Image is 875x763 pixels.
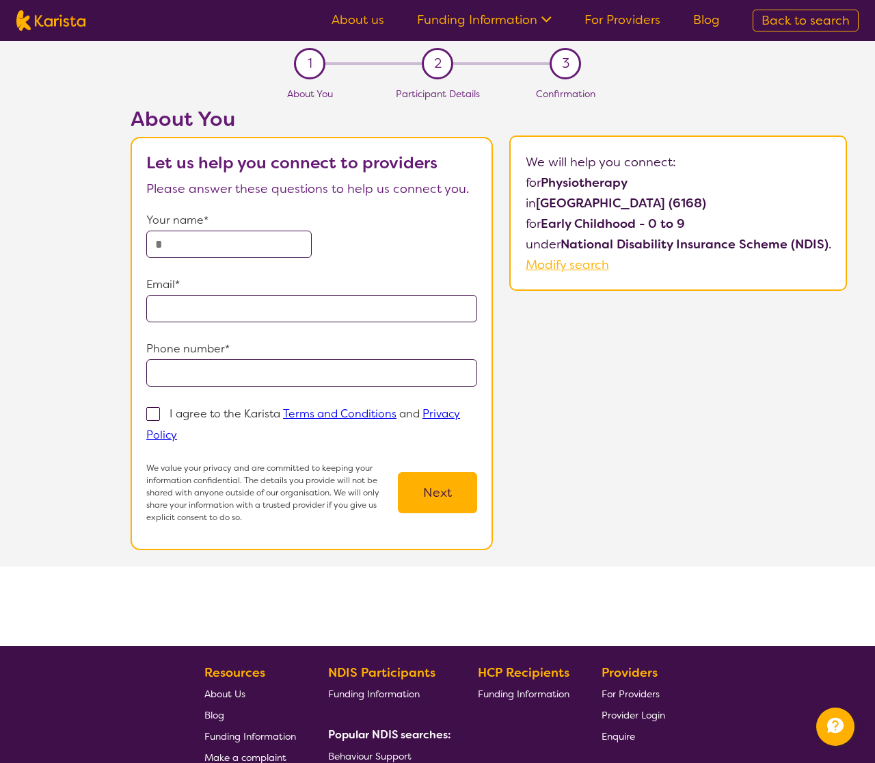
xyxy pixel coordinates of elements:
p: Your name* [146,210,477,231]
p: Phone number* [146,339,477,359]
p: We will help you connect: [526,152,831,172]
b: Let us help you connect to providers [146,152,437,174]
a: Blog [693,12,720,28]
a: For Providers [584,12,660,28]
p: Email* [146,274,477,295]
p: We value your privacy and are committed to keeping your information confidential. The details you... [146,462,398,523]
b: Physiotherapy [541,174,628,191]
p: under . [526,234,831,255]
b: HCP Recipients [478,664,569,681]
span: Confirmation [536,88,595,100]
a: About Us [204,683,296,704]
a: Back to search [753,10,859,31]
p: for [526,214,831,234]
p: I agree to the Karista and [146,406,460,442]
span: Behaviour Support [328,750,412,762]
b: Resources [204,664,265,681]
span: 2 [434,53,442,74]
span: Provider Login [602,709,665,721]
b: Early Childhood - 0 to 9 [541,216,685,232]
a: Provider Login [602,704,665,725]
span: About You [287,88,333,100]
span: Funding Information [204,730,296,742]
span: About Us [204,688,245,700]
a: About us [332,12,384,28]
span: 1 [308,53,312,74]
span: Back to search [762,12,850,29]
a: Terms and Conditions [283,406,396,421]
a: Enquire [602,725,665,747]
a: Funding Information [417,12,552,28]
span: Enquire [602,730,635,742]
b: Providers [602,664,658,681]
button: Next [398,472,477,513]
a: Modify search [526,257,609,273]
span: 3 [562,53,569,74]
button: Channel Menu [816,708,854,746]
b: National Disability Insurance Scheme (NDIS) [561,236,829,253]
a: Funding Information [328,683,446,704]
a: Funding Information [204,725,296,747]
b: NDIS Participants [328,664,435,681]
h2: About You [131,107,493,131]
span: Funding Information [478,688,569,700]
a: Blog [204,704,296,725]
span: Participant Details [396,88,480,100]
a: Funding Information [478,683,569,704]
p: in [526,193,831,214]
img: Karista logo [16,10,85,31]
a: For Providers [602,683,665,704]
p: Please answer these questions to help us connect you. [146,179,477,199]
b: [GEOGRAPHIC_DATA] (6168) [536,195,706,211]
span: Blog [204,709,224,721]
span: For Providers [602,688,660,700]
span: Funding Information [328,688,420,700]
b: Popular NDIS searches: [328,727,451,742]
p: for [526,172,831,193]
